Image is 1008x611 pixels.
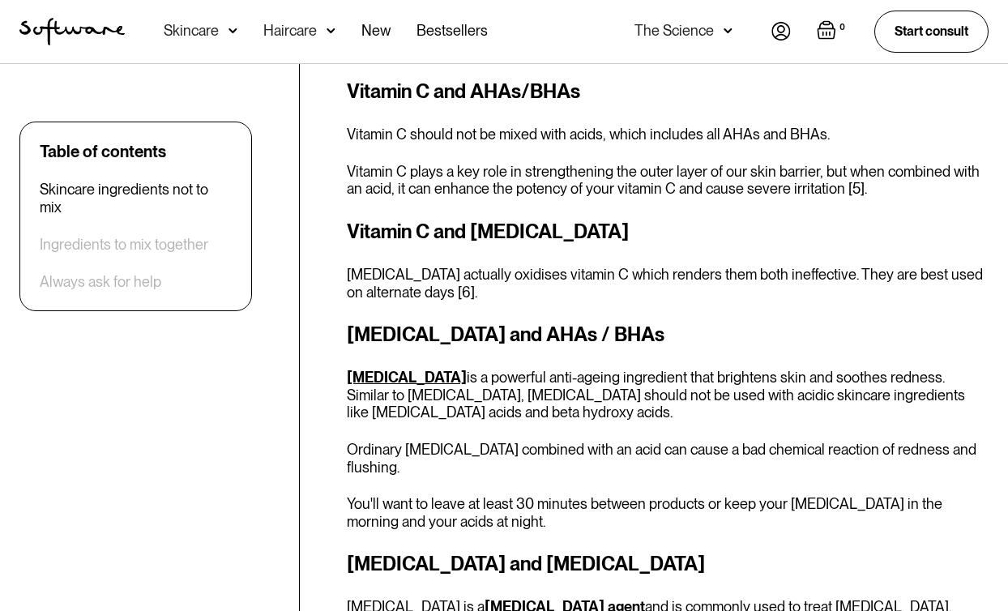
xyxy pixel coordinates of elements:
p: You'll want to leave at least 30 minutes between products or keep your [MEDICAL_DATA] in the morn... [347,495,989,530]
strong: [MEDICAL_DATA] and [MEDICAL_DATA] [347,552,705,575]
div: 0 [836,20,848,35]
div: Table of contents [40,142,166,161]
a: Skincare ingredients not to mix [40,181,232,216]
img: arrow down [229,23,237,39]
a: home [19,18,125,45]
img: Software Logo [19,18,125,45]
h3: Vitamin C and AHAs/BHAs [347,77,989,106]
p: Vitamin C should not be mixed with acids, which includes all AHAs and BHAs. [347,126,989,143]
a: Always ask for help [40,273,161,291]
img: arrow down [724,23,733,39]
div: Skincare [164,23,219,39]
a: Ingredients to mix together [40,236,208,254]
a: Open empty cart [817,20,848,43]
a: Start consult [874,11,989,52]
a: [MEDICAL_DATA] [347,369,467,386]
p: Ordinary [MEDICAL_DATA] combined with an acid can cause a bad chemical reaction of redness and fl... [347,441,989,476]
div: The Science [634,23,714,39]
h3: Vitamin C and [MEDICAL_DATA] [347,217,989,246]
p: is a powerful anti-ageing ingredient that brightens skin and soothes redness. Similar to [MEDICAL... [347,369,989,421]
p: [MEDICAL_DATA] actually oxidises vitamin C which renders them both ineffective. They are best use... [347,266,989,301]
div: Haircare [263,23,317,39]
h3: [MEDICAL_DATA] and AHAs / BHAs [347,320,989,349]
img: arrow down [327,23,335,39]
p: Vitamin C plays a key role in strengthening the outer layer of our skin barrier, but when combine... [347,163,989,198]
